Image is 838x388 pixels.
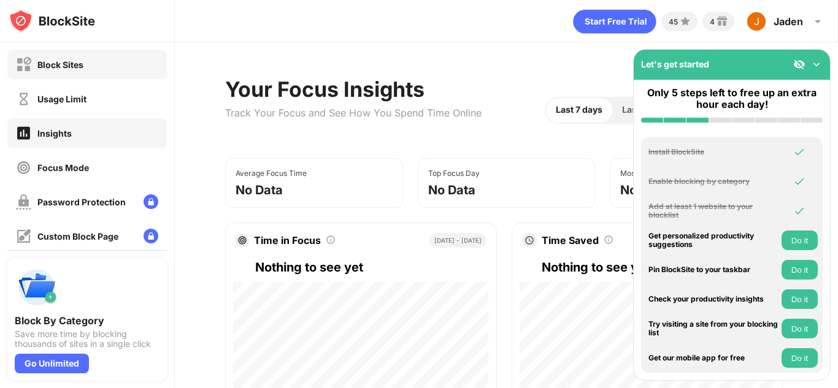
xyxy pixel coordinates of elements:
[793,175,805,188] img: omni-check.svg
[16,229,31,244] img: customize-block-page-off.svg
[782,348,818,368] button: Do it
[525,235,534,245] img: clock.svg
[648,320,778,338] div: Try visiting a site from your blocking list
[747,12,766,31] img: ACg8ocISxqTEBl11CMwg-VM6ME4J8Ijv8F3M0_AgRJptDK-xcyJ4OQ=s96-c
[326,235,336,245] img: tooltip.svg
[641,87,823,110] div: Only 5 steps left to free up an extra hour each day!
[648,354,778,362] div: Get our mobile app for free
[620,183,667,197] div: No Data
[16,91,31,107] img: time-usage-off.svg
[144,194,158,209] img: lock-menu.svg
[238,236,247,245] img: target.svg
[604,235,613,245] img: tooltip.svg
[573,9,656,34] div: animation
[37,231,118,242] div: Custom Block Page
[37,197,126,207] div: Password Protection
[15,314,160,327] div: Block By Category
[37,128,72,139] div: Insights
[16,125,31,141] img: insights-on.svg
[782,319,818,338] button: Do it
[9,9,95,33] img: logo-blocksite.svg
[669,17,678,26] div: 45
[542,234,599,246] div: Time Saved
[556,103,602,116] span: Last 7 days
[793,146,805,158] img: omni-check.svg
[648,265,778,274] div: Pin BlockSite to your taskbar
[782,230,818,250] button: Do it
[144,229,158,243] img: lock-menu.svg
[16,57,31,72] img: block-off.svg
[648,177,778,186] div: Enable blocking by category
[429,233,486,248] div: [DATE] - [DATE]
[678,14,693,29] img: points-small.svg
[236,183,283,197] div: No Data
[16,160,31,175] img: focus-off.svg
[648,232,778,249] div: Get personalized productivity suggestions
[542,257,773,277] div: Nothing to see yet
[648,148,778,156] div: Install BlockSite
[810,58,823,70] img: omni-setup-toggle.svg
[710,17,715,26] div: 4
[255,257,486,277] div: Nothing to see yet
[254,234,321,246] div: Time in Focus
[782,289,818,309] button: Do it
[622,103,675,116] span: Last 30 days
[715,14,729,29] img: reward-small.svg
[793,58,805,70] img: eye-not-visible.svg
[648,295,778,303] div: Check your productivity insights
[37,59,83,70] div: Block Sites
[236,169,307,178] div: Average Focus Time
[37,94,86,104] div: Usage Limit
[15,354,89,373] div: Go Unlimited
[648,202,778,220] div: Add at least 1 website to your blocklist
[428,183,475,197] div: No Data
[37,162,89,173] div: Focus Mode
[782,260,818,280] button: Do it
[774,15,803,28] div: Jaden
[620,169,702,178] div: Most Blocked Category
[641,59,709,69] div: Let's get started
[428,169,480,178] div: Top Focus Day
[15,265,59,310] img: push-categories.svg
[15,329,160,349] div: Save more time by blocking thousands of sites in a single click
[16,194,31,210] img: password-protection-off.svg
[793,205,805,217] img: omni-check.svg
[225,107,482,119] div: Track Your Focus and See How You Spend Time Online
[225,77,482,102] div: Your Focus Insights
